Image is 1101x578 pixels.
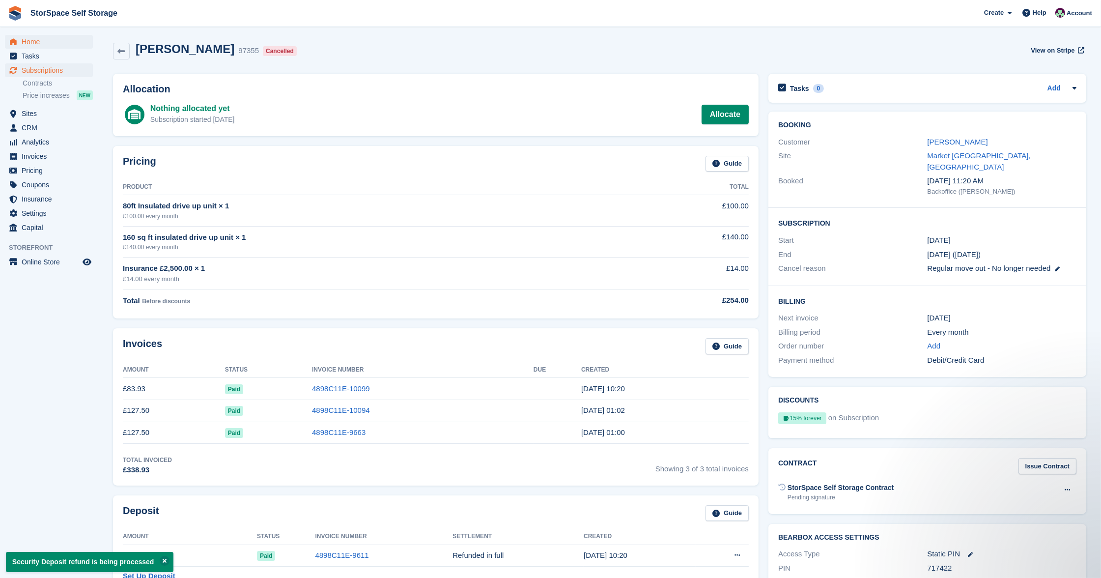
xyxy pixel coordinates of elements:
[123,338,162,354] h2: Invoices
[778,235,928,246] div: Start
[637,179,749,195] th: Total
[928,175,1077,187] div: [DATE] 11:20 AM
[142,298,190,305] span: Before discounts
[123,212,637,221] div: £100.00 every month
[123,232,637,243] div: 160 sq ft insulated drive up unit × 1
[123,400,225,422] td: £127.50
[778,563,928,574] div: PIN
[928,549,1077,560] div: Static PIN
[928,563,1077,574] div: 717422
[706,338,749,354] a: Guide
[928,264,1051,272] span: Regular move out - No longer needed
[315,551,368,559] a: 4898C11E-9611
[5,206,93,220] a: menu
[123,456,172,464] div: Total Invoiced
[257,529,315,545] th: Status
[788,493,894,502] div: Pending signature
[778,327,928,338] div: Billing period
[778,263,928,274] div: Cancel reason
[928,327,1077,338] div: Every month
[581,384,625,393] time: 2025-08-28 09:20:33 UTC
[6,552,173,572] p: Security Deposit refund is being processed
[5,164,93,177] a: menu
[637,195,749,226] td: £100.00
[5,255,93,269] a: menu
[22,107,81,120] span: Sites
[637,226,749,257] td: £140.00
[123,263,637,274] div: Insurance £2,500.00 × 1
[123,243,637,252] div: £140.00 every month
[123,529,257,545] th: Amount
[22,135,81,149] span: Analytics
[778,458,817,474] h2: Contract
[123,296,140,305] span: Total
[1047,83,1061,94] a: Add
[778,549,928,560] div: Access Type
[778,121,1076,129] h2: Booking
[123,505,159,521] h2: Deposit
[263,46,297,56] div: Cancelled
[788,483,894,493] div: StorSpace Self Storage Contract
[123,422,225,444] td: £127.50
[225,428,243,438] span: Paid
[5,63,93,77] a: menu
[22,35,81,49] span: Home
[581,428,625,436] time: 2025-07-28 00:00:53 UTC
[928,250,981,259] span: [DATE] ([DATE])
[312,362,534,378] th: Invoice Number
[452,529,584,545] th: Settlement
[5,49,93,63] a: menu
[123,274,637,284] div: £14.00 every month
[150,103,235,115] div: Nothing allocated yet
[27,5,121,21] a: StorSpace Self Storage
[778,150,928,173] div: Site
[790,84,809,93] h2: Tasks
[1018,458,1076,474] a: Issue Contract
[928,313,1077,324] div: [DATE]
[778,412,826,424] div: 15% forever
[1027,42,1086,58] a: View on Stripe
[22,63,81,77] span: Subscriptions
[706,156,749,172] a: Guide
[150,115,235,125] div: Subscription started [DATE]
[581,362,749,378] th: Created
[1055,8,1065,18] img: Ross Hadlington
[257,551,275,561] span: Paid
[778,218,1076,228] h2: Subscription
[778,175,928,196] div: Booked
[123,179,637,195] th: Product
[778,534,1076,542] h2: BearBox Access Settings
[778,397,1076,405] h2: Discounts
[123,362,225,378] th: Amount
[584,551,627,559] time: 2025-07-23 10:20:36 UTC
[238,45,259,57] div: 97355
[928,151,1031,171] a: Market [GEOGRAPHIC_DATA], [GEOGRAPHIC_DATA]
[778,137,928,148] div: Customer
[22,49,81,63] span: Tasks
[5,135,93,149] a: menu
[778,341,928,352] div: Order number
[637,258,749,289] td: £14.00
[22,121,81,135] span: CRM
[123,545,257,567] td: £50.00
[81,256,93,268] a: Preview store
[778,355,928,366] div: Payment method
[928,187,1077,197] div: Backoffice ([PERSON_NAME])
[928,235,951,246] time: 2025-07-28 00:00:00 UTC
[637,295,749,306] div: £254.00
[1067,8,1092,18] span: Account
[23,79,93,88] a: Contracts
[655,456,749,476] span: Showing 3 of 3 total invoices
[584,529,696,545] th: Created
[22,164,81,177] span: Pricing
[928,138,988,146] a: [PERSON_NAME]
[706,505,749,521] a: Guide
[534,362,581,378] th: Due
[5,107,93,120] a: menu
[123,156,156,172] h2: Pricing
[23,91,70,100] span: Price increases
[5,149,93,163] a: menu
[312,406,370,414] a: 4898C11E-10094
[123,464,172,476] div: £338.93
[22,206,81,220] span: Settings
